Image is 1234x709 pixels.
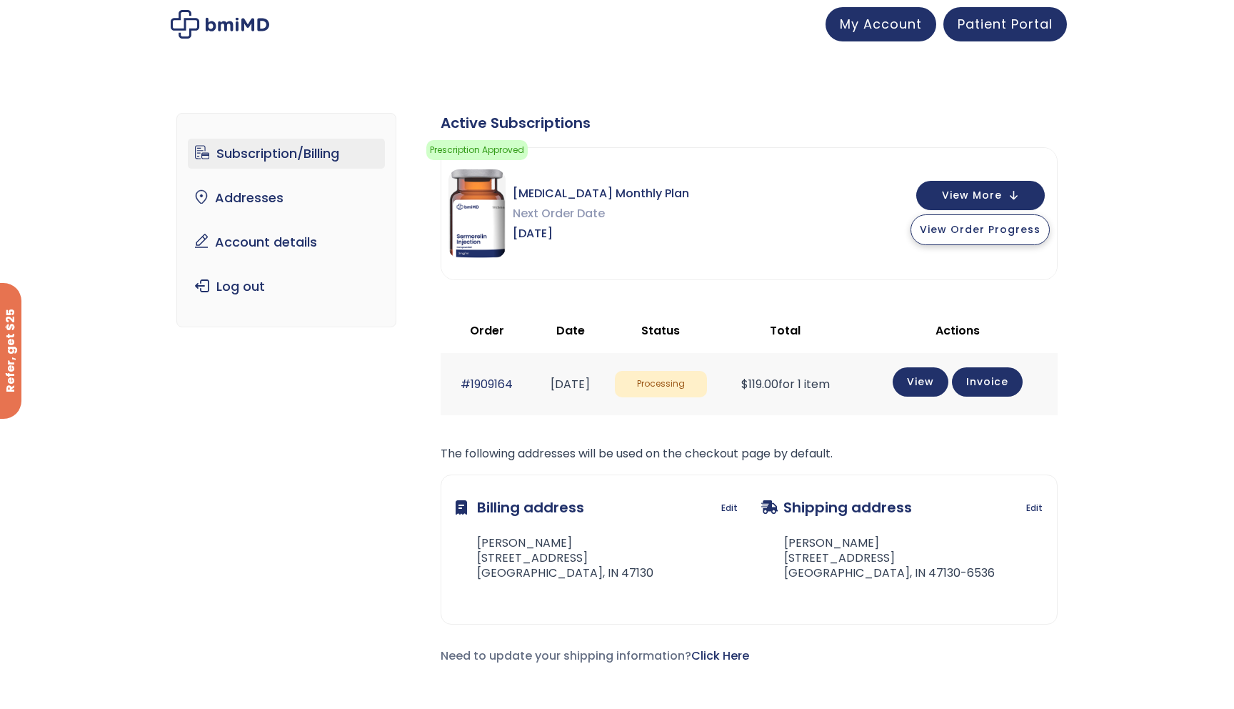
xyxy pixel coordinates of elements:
[513,224,689,244] span: [DATE]
[916,181,1045,210] button: View More
[426,140,528,160] span: Prescription Approved
[188,183,386,213] a: Addresses
[641,322,680,339] span: Status
[456,536,653,580] address: [PERSON_NAME] [STREET_ADDRESS] [GEOGRAPHIC_DATA], IN 47130
[441,444,1058,464] p: The following addresses will be used on the checkout page by default.
[741,376,778,392] span: 119.00
[942,191,1002,200] span: View More
[513,184,689,204] span: [MEDICAL_DATA] Monthly Plan
[826,7,936,41] a: My Account
[176,113,397,327] nav: Account pages
[461,376,513,392] a: #1909164
[188,139,386,169] a: Subscription/Billing
[893,367,948,397] a: View
[556,322,585,339] span: Date
[770,322,801,339] span: Total
[840,15,922,33] span: My Account
[920,222,1040,237] span: View Order Progress
[761,536,995,580] address: [PERSON_NAME] [STREET_ADDRESS] [GEOGRAPHIC_DATA], IN 47130-6536
[1026,498,1043,518] a: Edit
[456,490,584,525] h3: Billing address
[911,214,1050,245] button: View Order Progress
[441,113,1058,133] div: Active Subscriptions
[958,15,1053,33] span: Patient Portal
[721,498,738,518] a: Edit
[551,376,590,392] time: [DATE]
[714,353,857,415] td: for 1 item
[691,648,749,664] a: Click Here
[470,322,504,339] span: Order
[171,10,269,39] img: My account
[188,272,386,302] a: Log out
[741,376,748,392] span: $
[513,204,689,224] span: Next Order Date
[441,648,749,664] span: Need to update your shipping information?
[761,490,912,525] h3: Shipping address
[188,227,386,257] a: Account details
[615,371,707,397] span: Processing
[935,322,980,339] span: Actions
[952,367,1023,397] a: Invoice
[943,7,1067,41] a: Patient Portal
